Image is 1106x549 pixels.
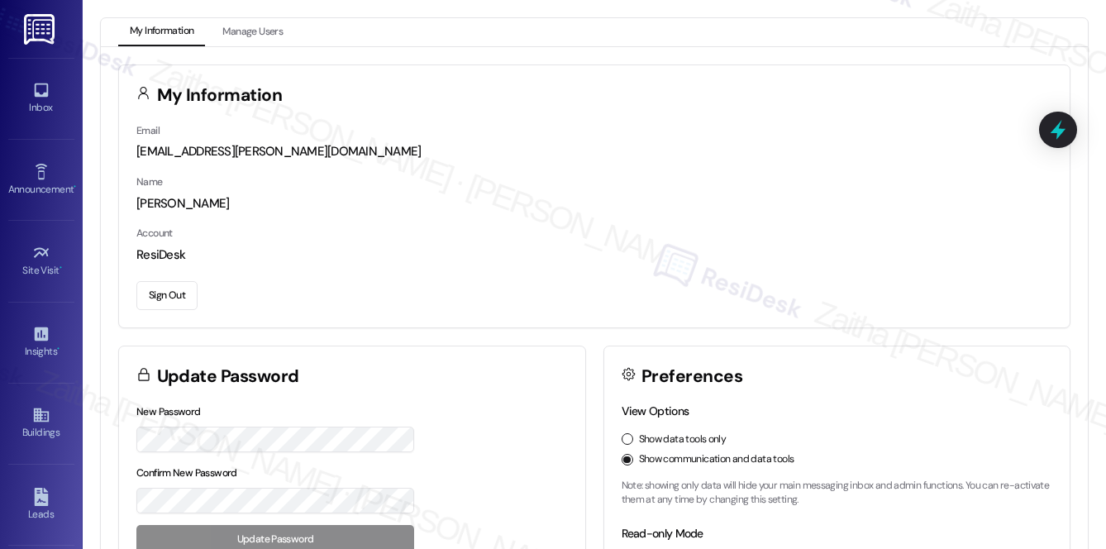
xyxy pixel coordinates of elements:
[136,124,160,137] label: Email
[136,281,198,310] button: Sign Out
[622,526,703,541] label: Read-only Mode
[74,181,76,193] span: •
[136,175,163,189] label: Name
[60,262,62,274] span: •
[639,452,794,467] label: Show communication and data tools
[57,343,60,355] span: •
[157,368,299,385] h3: Update Password
[24,14,58,45] img: ResiDesk Logo
[118,18,205,46] button: My Information
[8,76,74,121] a: Inbox
[639,432,727,447] label: Show data tools only
[622,479,1053,508] p: Note: showing only data will hide your main messaging inbox and admin functions. You can re-activ...
[136,466,237,480] label: Confirm New Password
[641,368,742,385] h3: Preferences
[8,483,74,528] a: Leads
[8,320,74,365] a: Insights •
[136,143,1052,160] div: [EMAIL_ADDRESS][PERSON_NAME][DOMAIN_NAME]
[211,18,294,46] button: Manage Users
[622,403,689,418] label: View Options
[136,227,173,240] label: Account
[136,405,201,418] label: New Password
[136,246,1052,264] div: ResiDesk
[157,87,283,104] h3: My Information
[136,195,1052,212] div: [PERSON_NAME]
[8,239,74,284] a: Site Visit •
[8,401,74,446] a: Buildings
